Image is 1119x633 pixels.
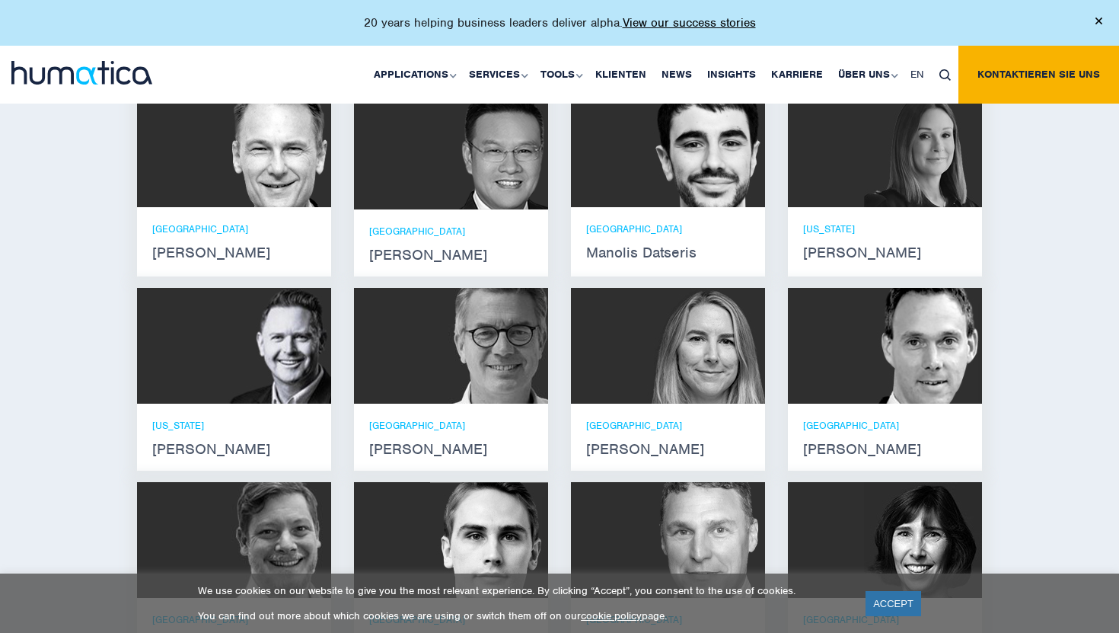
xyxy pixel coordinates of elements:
[939,69,951,81] img: search_icon
[152,443,316,456] strong: [PERSON_NAME]
[152,247,316,259] strong: [PERSON_NAME]
[366,46,461,104] a: Applications
[647,288,765,404] img: Zoë Fox
[903,46,932,104] a: EN
[152,419,316,432] p: [US_STATE]
[369,249,533,261] strong: [PERSON_NAME]
[830,46,903,104] a: Über uns
[866,591,921,616] a: ACCEPT
[369,443,533,456] strong: [PERSON_NAME]
[213,91,331,207] img: Andros Payne
[864,288,982,404] img: Andreas Knobloch
[461,46,533,104] a: Services
[586,222,750,235] p: [GEOGRAPHIC_DATA]
[213,288,331,404] img: Russell Raath
[803,443,967,456] strong: [PERSON_NAME]
[419,91,548,209] img: Jen Jee Chan
[430,288,548,404] img: Jan Löning
[198,584,846,597] p: We use cookies on our website to give you the most relevant experience. By clicking “Accept”, you...
[588,46,654,104] a: Klienten
[11,61,152,85] img: logo
[430,482,548,598] img: Paul Simpson
[369,419,533,432] p: [GEOGRAPHIC_DATA]
[647,91,765,207] img: Manolis Datseris
[623,15,756,30] a: View our success stories
[364,15,756,30] p: 20 years helping business leaders deliver alpha.
[586,419,750,432] p: [GEOGRAPHIC_DATA]
[864,482,982,598] img: Karen Wright
[586,247,750,259] strong: Manolis Datseris
[647,482,765,598] img: Bryan Turner
[910,68,924,81] span: EN
[369,225,533,238] p: [GEOGRAPHIC_DATA]
[213,482,331,598] img: Claudio Limacher
[764,46,830,104] a: Karriere
[803,247,967,259] strong: [PERSON_NAME]
[581,609,642,622] a: cookie policy
[700,46,764,104] a: Insights
[586,443,750,456] strong: [PERSON_NAME]
[654,46,700,104] a: News
[803,222,967,235] p: [US_STATE]
[533,46,588,104] a: Tools
[152,222,316,235] p: [GEOGRAPHIC_DATA]
[864,91,982,207] img: Melissa Mounce
[958,46,1119,104] a: Kontaktieren Sie uns
[803,419,967,432] p: [GEOGRAPHIC_DATA]
[198,609,846,622] p: You can find out more about which cookies we are using or switch them off on our page.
